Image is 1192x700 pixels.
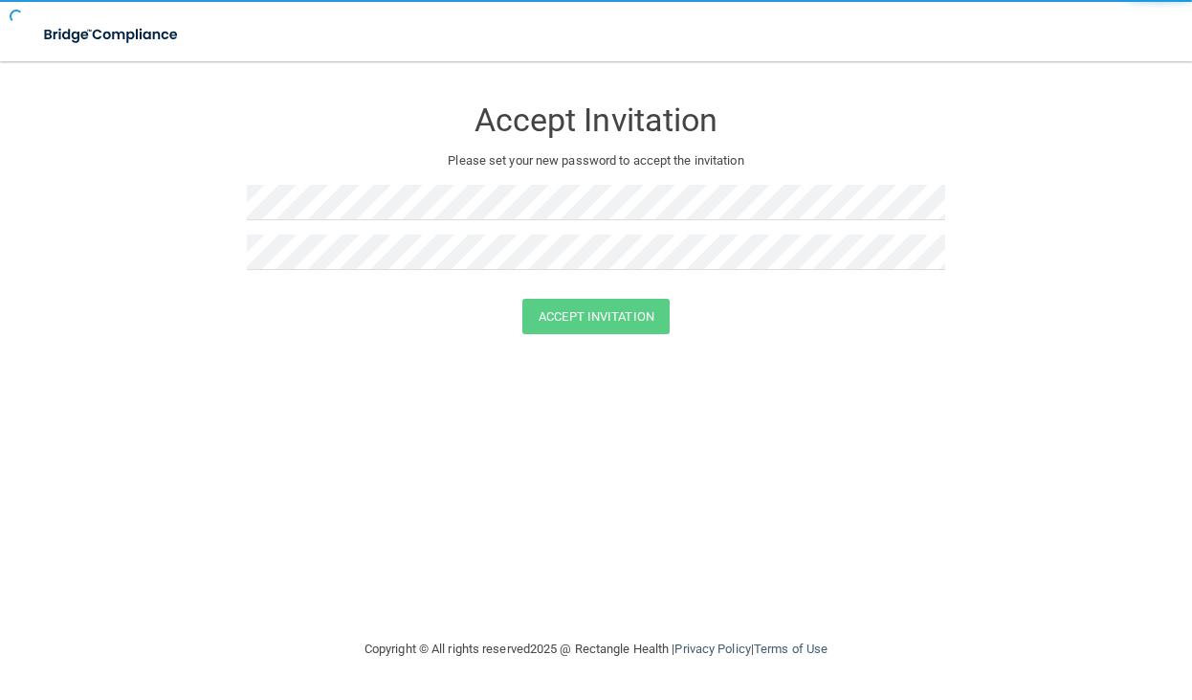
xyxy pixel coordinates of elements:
[247,102,945,138] h3: Accept Invitation
[674,642,750,656] a: Privacy Policy
[247,619,945,680] div: Copyright © All rights reserved 2025 @ Rectangle Health | |
[261,149,931,172] p: Please set your new password to accept the invitation
[522,299,670,334] button: Accept Invitation
[754,642,828,656] a: Terms of Use
[29,15,195,55] img: bridge_compliance_login_screen.278c3ca4.svg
